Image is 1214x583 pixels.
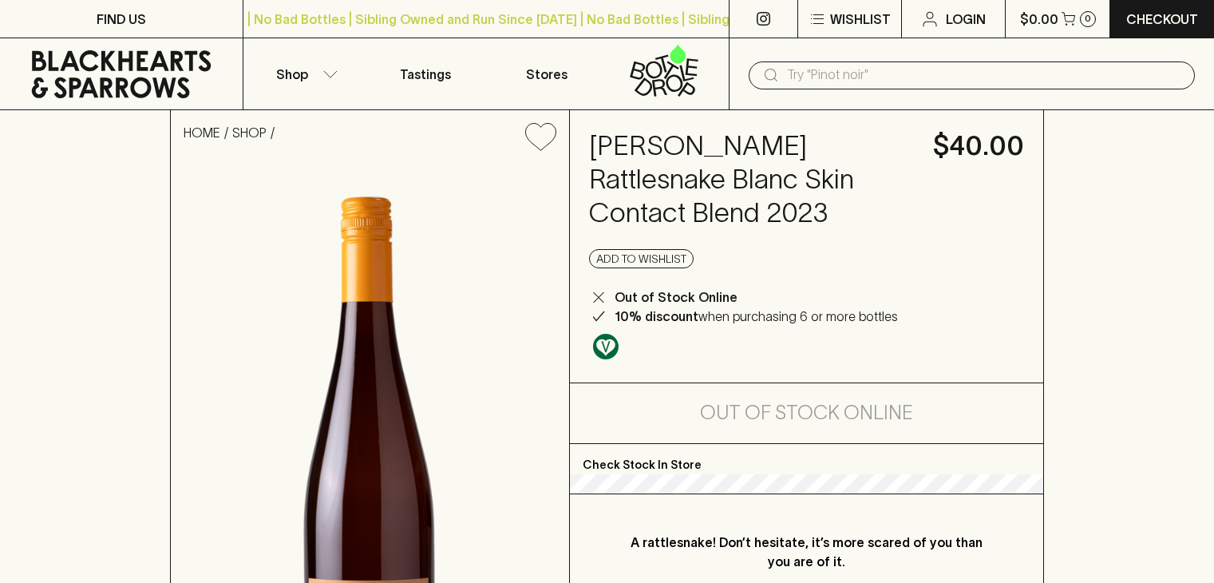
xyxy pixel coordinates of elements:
[946,10,986,29] p: Login
[97,10,146,29] p: FIND US
[1020,10,1058,29] p: $0.00
[830,10,891,29] p: Wishlist
[570,444,1043,474] p: Check Stock In Store
[243,38,365,109] button: Shop
[1126,10,1198,29] p: Checkout
[933,129,1024,163] h4: $40.00
[589,330,623,363] a: Made without the use of any animal products.
[232,125,267,140] a: SHOP
[365,38,486,109] a: Tastings
[615,288,737,307] p: Out of Stock Online
[276,65,308,84] p: Shop
[526,65,567,84] p: Stores
[615,307,898,326] p: when purchasing 6 or more bottles
[486,38,607,109] a: Stores
[700,400,913,426] h5: Out of Stock Online
[787,62,1182,88] input: Try "Pinot noir"
[593,334,619,359] img: Vegan
[589,129,914,230] h4: [PERSON_NAME] Rattlesnake Blanc Skin Contact Blend 2023
[621,533,992,571] p: A rattlesnake! Don’t hesitate, it’s more scared of you than you are of it.
[1085,14,1091,23] p: 0
[184,125,220,140] a: HOME
[400,65,451,84] p: Tastings
[589,249,694,268] button: Add to wishlist
[519,117,563,157] button: Add to wishlist
[615,309,698,323] b: 10% discount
